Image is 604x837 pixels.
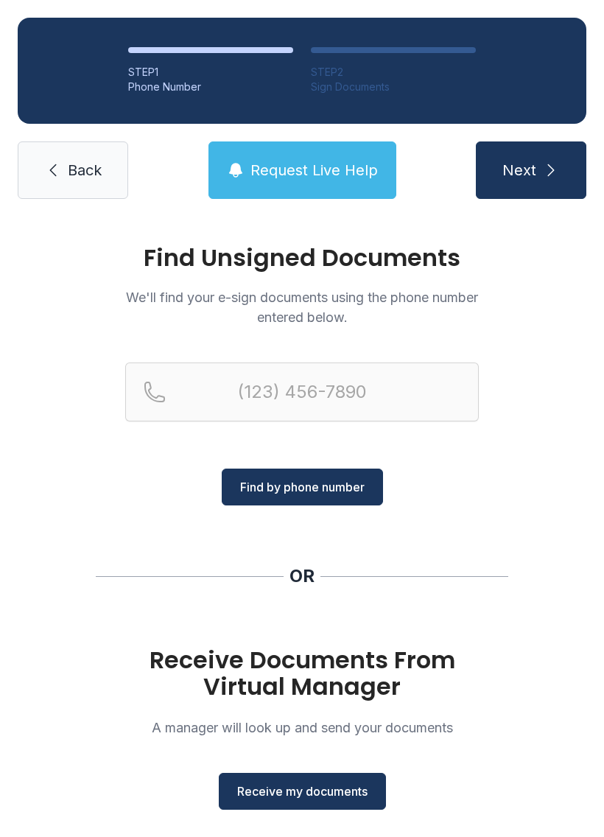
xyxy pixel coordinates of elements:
[502,160,536,181] span: Next
[311,65,476,80] div: STEP 2
[125,246,479,270] h1: Find Unsigned Documents
[125,287,479,327] p: We'll find your e-sign documents using the phone number entered below.
[250,160,378,181] span: Request Live Help
[125,647,479,700] h1: Receive Documents From Virtual Manager
[128,65,293,80] div: STEP 1
[240,478,365,496] span: Find by phone number
[289,564,315,588] div: OR
[125,718,479,738] p: A manager will look up and send your documents
[237,782,368,800] span: Receive my documents
[128,80,293,94] div: Phone Number
[311,80,476,94] div: Sign Documents
[68,160,102,181] span: Back
[125,363,479,421] input: Reservation phone number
